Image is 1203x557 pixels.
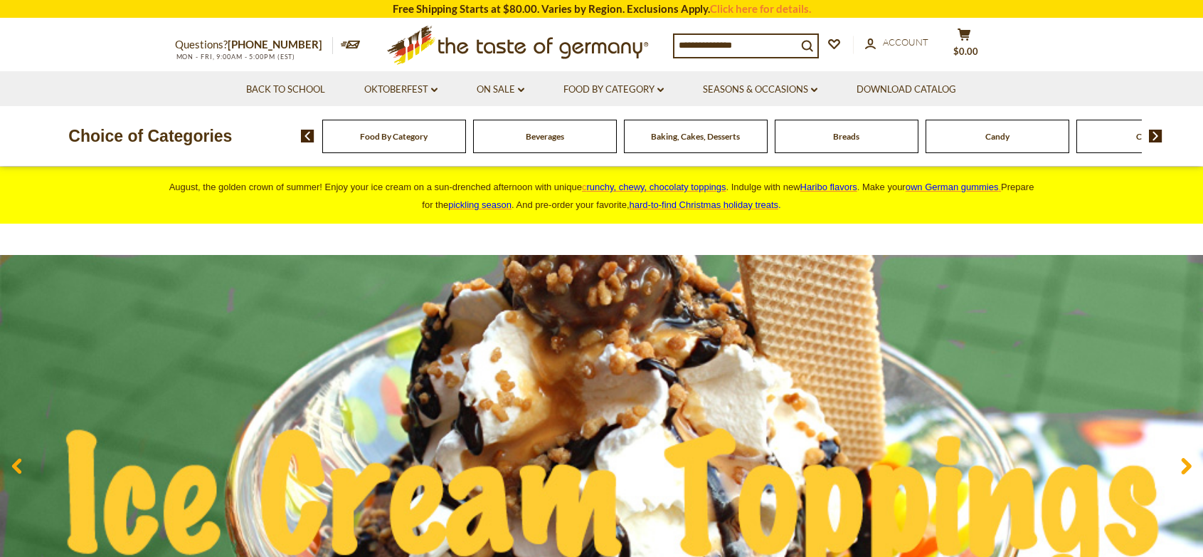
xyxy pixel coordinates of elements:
[630,199,781,210] span: .
[906,182,1001,192] a: own German gummies.
[228,38,322,51] a: [PHONE_NUMBER]
[943,28,986,63] button: $0.00
[448,199,512,210] a: pickling season
[582,182,726,192] a: crunchy, chewy, chocolaty toppings
[563,82,664,98] a: Food By Category
[175,36,333,54] p: Questions?
[883,36,928,48] span: Account
[857,82,956,98] a: Download Catalog
[301,130,314,142] img: previous arrow
[246,82,325,98] a: Back to School
[364,82,438,98] a: Oktoberfest
[865,35,928,51] a: Account
[953,46,978,57] span: $0.00
[360,131,428,142] a: Food By Category
[175,53,296,61] span: MON - FRI, 9:00AM - 5:00PM (EST)
[1149,130,1162,142] img: next arrow
[477,82,524,98] a: On Sale
[985,131,1009,142] a: Candy
[800,182,857,192] a: Haribo flavors
[169,182,1034,210] span: August, the golden crown of summer! Enjoy your ice cream on a sun-drenched afternoon with unique ...
[630,199,779,210] a: hard-to-find Christmas holiday treats
[833,131,859,142] a: Breads
[703,82,817,98] a: Seasons & Occasions
[710,2,811,15] a: Click here for details.
[526,131,564,142] a: Beverages
[1136,131,1160,142] a: Cereal
[651,131,740,142] a: Baking, Cakes, Desserts
[586,182,726,192] span: runchy, chewy, chocolaty toppings
[906,182,999,192] span: own German gummies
